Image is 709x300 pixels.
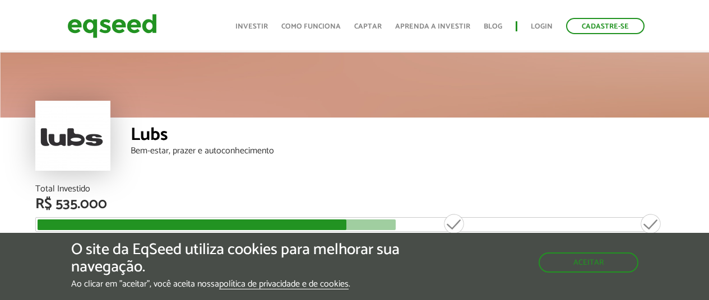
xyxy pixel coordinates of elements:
a: Como funciona [281,23,341,30]
a: Captar [354,23,382,30]
a: Aprenda a investir [395,23,470,30]
h5: O site da EqSeed utiliza cookies para melhorar sua navegação. [71,241,411,276]
div: R$ 1.060.000 [630,213,672,249]
a: Cadastre-se [566,18,645,34]
a: Login [531,23,553,30]
button: Aceitar [539,252,638,273]
a: política de privacidade e de cookies [219,280,349,289]
div: Bem-estar, prazer e autoconhecimento [131,147,674,156]
div: Lubs [131,126,674,147]
img: EqSeed [67,11,157,41]
p: Ao clicar em "aceitar", você aceita nossa . [71,279,411,289]
div: R$ 710.000 [433,213,475,249]
div: R$ 535.000 [35,197,674,212]
div: Total Investido [35,185,674,194]
a: Investir [235,23,268,30]
a: Blog [484,23,502,30]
